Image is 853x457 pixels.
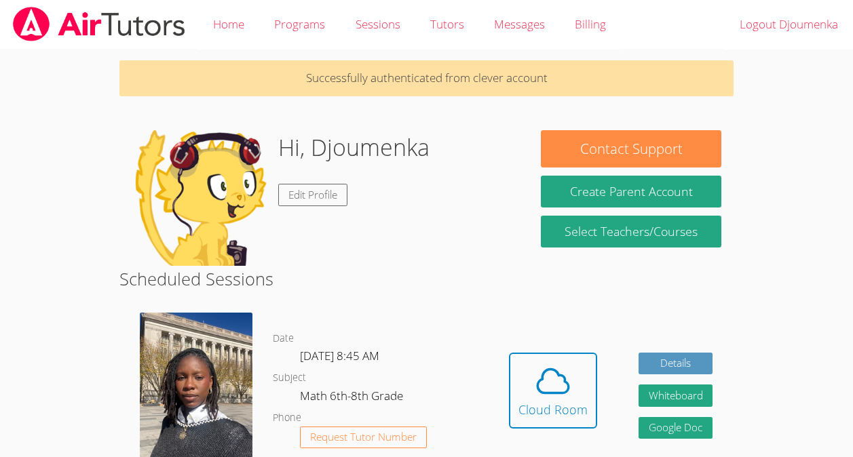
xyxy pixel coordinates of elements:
[12,7,187,41] img: airtutors_banner-c4298cdbf04f3fff15de1276eac7730deb9818008684d7c2e4769d2f7ddbe033.png
[494,16,545,32] span: Messages
[273,370,306,386] dt: Subject
[300,348,379,363] span: [DATE] 8:45 AM
[541,176,721,207] button: Create Parent Account
[273,410,301,426] dt: Phone
[278,130,430,165] h1: Hi, Djoumenka
[119,266,734,292] h2: Scheduled Sessions
[541,130,721,167] button: Contact Support
[639,384,713,407] button: Whiteboard
[119,60,734,96] p: Successfully authenticated from clever account
[639,417,713,439] a: Google Doc
[518,400,588,419] div: Cloud Room
[541,216,721,247] a: Select Teachers/Courses
[639,353,713,375] a: Details
[278,184,347,206] a: Edit Profile
[509,353,597,429] button: Cloud Room
[300,386,406,410] dd: Math 6th-8th Grade
[300,426,427,449] button: Request Tutor Number
[310,432,417,442] span: Request Tutor Number
[273,330,294,347] dt: Date
[132,130,267,266] img: default.png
